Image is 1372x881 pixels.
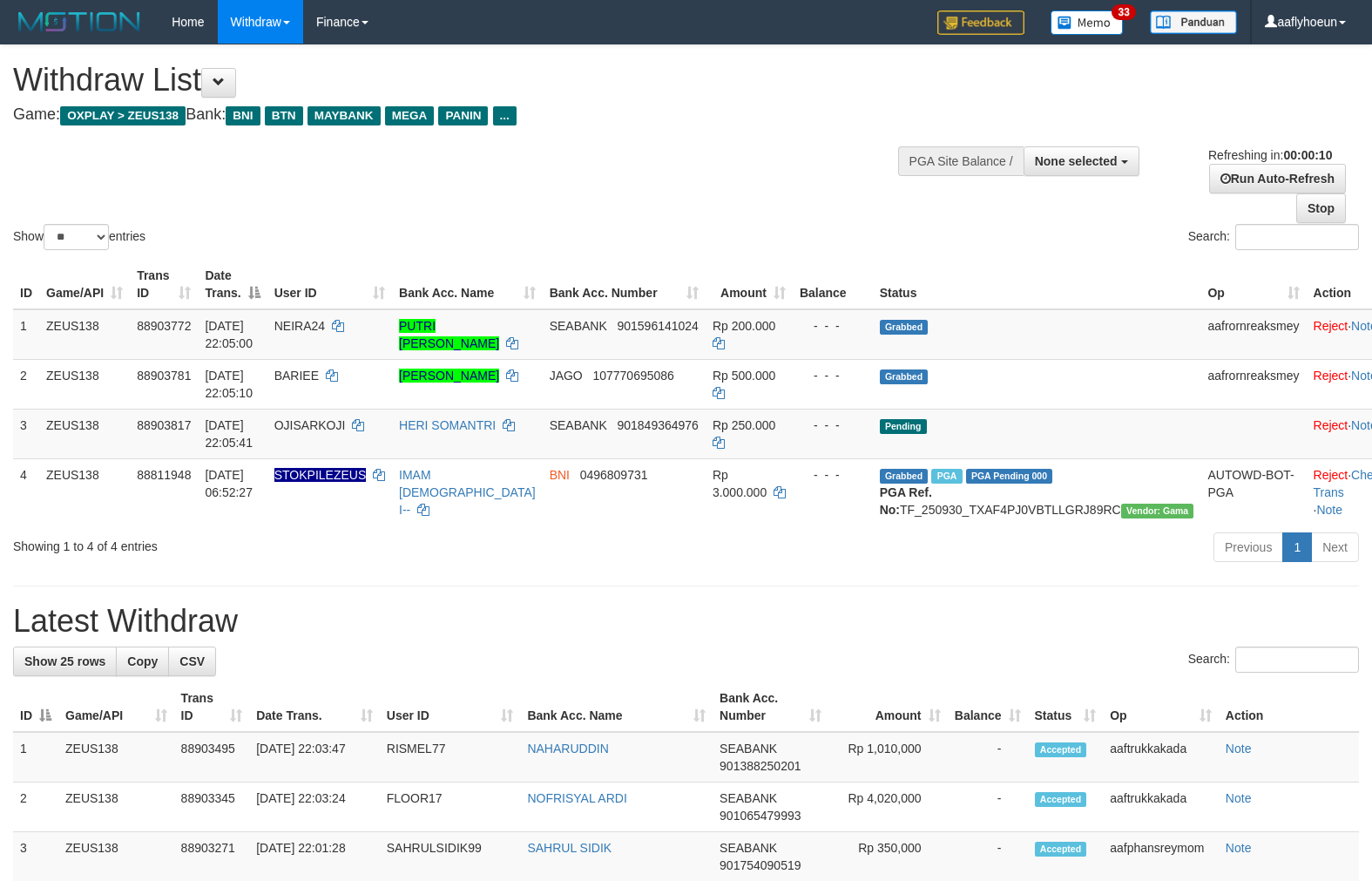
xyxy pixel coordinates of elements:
th: Amount: activate to sort column ascending [706,260,793,309]
div: - - - [800,317,866,335]
span: 33 [1112,4,1135,20]
img: MOTION_logo.png [13,9,145,35]
a: Show 25 rows [13,647,117,676]
span: Copy 901754090519 to clipboard [720,858,801,872]
td: aaftrukkakada [1103,783,1219,832]
span: PGA Pending [966,469,1053,484]
span: Copy 901065479993 to clipboard [720,809,801,823]
span: Copy [127,654,158,668]
th: Trans ID: activate to sort column ascending [130,260,198,309]
td: 2 [13,359,39,409]
span: SEABANK [720,742,777,756]
a: Previous [1213,532,1283,562]
span: Vendor URL: https://trx31.1velocity.biz [1121,504,1194,518]
th: Status: activate to sort column ascending [1028,682,1104,732]
span: MAYBANK [308,106,381,125]
td: 3 [13,409,39,458]
label: Search: [1188,647,1359,673]
span: Show 25 rows [24,654,105,668]
th: Game/API: activate to sort column ascending [39,260,130,309]
td: 1 [13,732,58,783]
a: NAHARUDDIN [527,742,608,756]
a: Copy [116,647,169,676]
img: panduan.png [1150,10,1237,34]
a: Reject [1314,319,1348,333]
span: 88903817 [137,418,191,432]
span: Rp 200.000 [713,319,775,333]
a: [PERSON_NAME] [399,369,499,383]
a: Note [1226,791,1252,805]
a: Run Auto-Refresh [1209,164,1346,193]
span: Copy 107770695086 to clipboard [592,369,673,383]
span: 88903772 [137,319,191,333]
span: [DATE] 22:05:00 [205,319,253,350]
span: CSV [179,654,205,668]
th: ID [13,260,39,309]
span: Grabbed [880,369,929,384]
td: ZEUS138 [39,359,130,409]
th: Bank Acc. Name: activate to sort column ascending [520,682,713,732]
span: Grabbed [880,469,929,484]
th: Bank Acc. Number: activate to sort column ascending [543,260,706,309]
th: Balance: activate to sort column ascending [948,682,1028,732]
div: - - - [800,367,866,384]
td: ZEUS138 [39,409,130,458]
button: None selected [1024,146,1139,176]
td: 2 [13,783,58,832]
td: 88903345 [174,783,250,832]
span: SEABANK [720,841,777,855]
th: Action [1219,682,1359,732]
span: MEGA [385,106,435,125]
a: Note [1316,503,1342,517]
a: Next [1311,532,1359,562]
a: 1 [1282,532,1312,562]
a: Reject [1314,468,1348,482]
td: - [948,732,1028,783]
a: IMAM [DEMOGRAPHIC_DATA] I-- [399,468,536,517]
div: - - - [800,466,866,484]
td: - [948,783,1028,832]
span: OXPLAY > ZEUS138 [60,106,186,125]
td: RISMEL77 [380,732,521,783]
th: Status [873,260,1201,309]
span: 88903781 [137,369,191,383]
a: SAHRUL SIDIK [527,841,612,855]
img: Button%20Memo.svg [1051,10,1124,35]
th: Trans ID: activate to sort column ascending [174,682,250,732]
a: Reject [1314,369,1348,383]
th: Amount: activate to sort column ascending [828,682,948,732]
span: [DATE] 22:05:10 [205,369,253,400]
span: ... [493,106,517,125]
span: NEIRA24 [274,319,325,333]
div: PGA Site Balance / [898,146,1024,176]
b: PGA Ref. No: [880,485,932,517]
a: PUTRI [PERSON_NAME] [399,319,499,350]
span: Accepted [1035,792,1087,807]
h4: Game: Bank: [13,106,897,124]
td: 1 [13,309,39,360]
span: Copy 901596141024 to clipboard [617,319,698,333]
span: Pending [880,419,927,434]
th: Date Trans.: activate to sort column ascending [249,682,380,732]
td: ZEUS138 [39,309,130,360]
td: [DATE] 22:03:24 [249,783,380,832]
td: 4 [13,458,39,525]
span: OJISARKOJI [274,418,346,432]
span: Rp 3.000.000 [713,468,767,499]
span: PANIN [438,106,488,125]
div: - - - [800,417,866,434]
h1: Latest Withdraw [13,604,1359,639]
a: Stop [1296,193,1346,223]
a: HERI SOMANTRI [399,418,496,432]
span: Grabbed [880,320,929,335]
span: Copy 901388250201 to clipboard [720,759,801,773]
a: Note [1226,742,1252,756]
div: Showing 1 to 4 of 4 entries [13,531,558,555]
span: JAGO [550,369,583,383]
th: Bank Acc. Name: activate to sort column ascending [392,260,543,309]
input: Search: [1235,647,1359,673]
td: AUTOWD-BOT-PGA [1200,458,1306,525]
td: [DATE] 22:03:47 [249,732,380,783]
span: Copy 0496809731 to clipboard [580,468,648,482]
td: ZEUS138 [39,458,130,525]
